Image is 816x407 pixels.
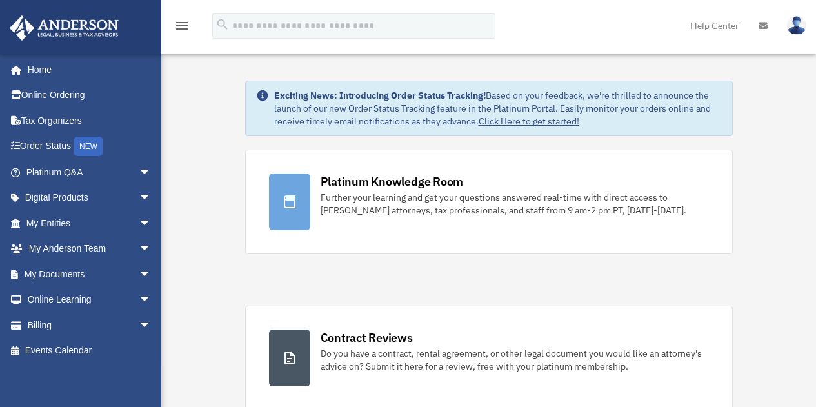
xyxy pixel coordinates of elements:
a: Home [9,57,164,83]
a: Tax Organizers [9,108,171,134]
div: Platinum Knowledge Room [321,174,464,190]
a: Platinum Knowledge Room Further your learning and get your questions answered real-time with dire... [245,150,733,254]
img: User Pic [787,16,806,35]
a: Online Learningarrow_drop_down [9,287,171,313]
a: Billingarrow_drop_down [9,312,171,338]
a: My Anderson Teamarrow_drop_down [9,236,171,262]
span: arrow_drop_down [139,210,164,237]
a: menu [174,23,190,34]
div: Do you have a contract, rental agreement, or other legal document you would like an attorney's ad... [321,347,709,373]
span: arrow_drop_down [139,287,164,313]
div: NEW [74,137,103,156]
div: Further your learning and get your questions answered real-time with direct access to [PERSON_NAM... [321,191,709,217]
a: Events Calendar [9,338,171,364]
img: Anderson Advisors Platinum Portal [6,15,123,41]
div: Based on your feedback, we're thrilled to announce the launch of our new Order Status Tracking fe... [274,89,722,128]
div: Contract Reviews [321,330,413,346]
span: arrow_drop_down [139,261,164,288]
a: Platinum Q&Aarrow_drop_down [9,159,171,185]
strong: Exciting News: Introducing Order Status Tracking! [274,90,486,101]
a: My Documentsarrow_drop_down [9,261,171,287]
span: arrow_drop_down [139,159,164,186]
a: Order StatusNEW [9,134,171,160]
i: search [215,17,230,32]
a: My Entitiesarrow_drop_down [9,210,171,236]
a: Digital Productsarrow_drop_down [9,185,171,211]
span: arrow_drop_down [139,185,164,212]
i: menu [174,18,190,34]
span: arrow_drop_down [139,236,164,263]
a: Online Ordering [9,83,171,108]
span: arrow_drop_down [139,312,164,339]
a: Click Here to get started! [479,115,579,127]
